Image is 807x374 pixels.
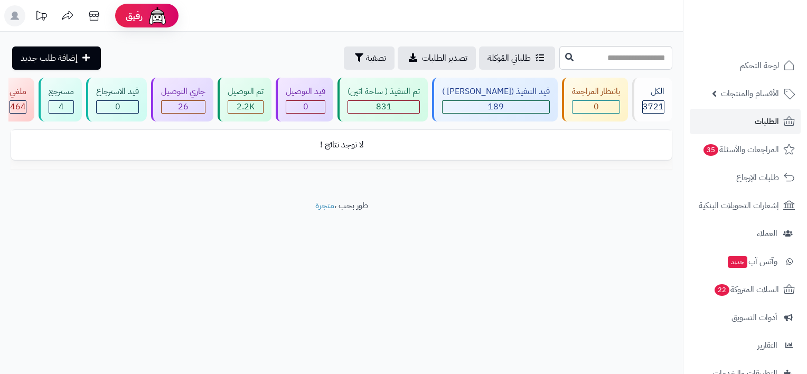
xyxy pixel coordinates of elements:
a: قيد الاسترجاع 0 [84,78,149,121]
a: تم التنفيذ ( ساحة اتين) 831 [335,78,430,121]
span: طلباتي المُوكلة [487,52,531,64]
div: مسترجع [49,86,74,98]
div: 464 [10,101,26,113]
div: ملغي [10,86,26,98]
div: تم التنفيذ ( ساحة اتين) [348,86,420,98]
div: 0 [573,101,620,113]
span: وآتس آب [727,254,777,269]
img: logo-2.png [735,8,797,30]
span: طلبات الإرجاع [736,170,779,185]
span: رفيق [126,10,143,22]
a: طلبات الإرجاع [690,165,801,190]
a: متجرة [315,199,334,212]
span: 831 [376,100,392,113]
div: 189 [443,101,549,113]
a: تصدير الطلبات [398,46,476,70]
span: 26 [178,100,189,113]
div: 26 [162,101,205,113]
div: 0 [97,101,138,113]
a: تحديثات المنصة [28,5,54,29]
span: 3721 [643,100,664,113]
a: تم التوصيل 2.2K [215,78,274,121]
div: الكل [642,86,664,98]
a: السلات المتروكة22 [690,277,801,302]
a: التقارير [690,333,801,358]
span: 22 [714,284,730,296]
a: إشعارات التحويلات البنكية [690,193,801,218]
span: أدوات التسويق [731,310,777,325]
a: المراجعات والأسئلة35 [690,137,801,162]
div: 831 [348,101,419,113]
img: ai-face.png [147,5,168,26]
span: تصدير الطلبات [422,52,467,64]
a: الكل3721 [630,78,674,121]
a: قيد التنفيذ ([PERSON_NAME] ) 189 [430,78,560,121]
div: قيد الاسترجاع [96,86,139,98]
span: الطلبات [755,114,779,129]
a: بانتظار المراجعة 0 [560,78,630,121]
span: جديد [728,256,747,268]
div: بانتظار المراجعة [572,86,620,98]
div: تم التوصيل [228,86,264,98]
div: جاري التوصيل [161,86,205,98]
a: قيد التوصيل 0 [274,78,335,121]
a: طلباتي المُوكلة [479,46,555,70]
span: 0 [303,100,308,113]
a: مسترجع 4 [36,78,84,121]
span: تصفية [366,52,386,64]
span: 0 [115,100,120,113]
a: إضافة طلب جديد [12,46,101,70]
button: تصفية [344,46,395,70]
span: إضافة طلب جديد [21,52,78,64]
span: 2.2K [237,100,255,113]
a: الطلبات [690,109,801,134]
span: 189 [488,100,504,113]
div: 2207 [228,101,263,113]
a: العملاء [690,221,801,246]
a: وآتس آبجديد [690,249,801,274]
span: 464 [10,100,26,113]
td: لا توجد نتائج ! [11,130,672,160]
div: قيد التوصيل [286,86,325,98]
span: العملاء [757,226,777,241]
span: 35 [703,144,719,156]
a: جاري التوصيل 26 [149,78,215,121]
span: إشعارات التحويلات البنكية [699,198,779,213]
div: 4 [49,101,73,113]
div: 0 [286,101,325,113]
span: التقارير [757,338,777,353]
a: أدوات التسويق [690,305,801,330]
div: قيد التنفيذ ([PERSON_NAME] ) [442,86,550,98]
span: 4 [59,100,64,113]
span: لوحة التحكم [740,58,779,73]
span: السلات المتروكة [714,282,779,297]
span: المراجعات والأسئلة [702,142,779,157]
span: الأقسام والمنتجات [721,86,779,101]
a: لوحة التحكم [690,53,801,78]
span: 0 [594,100,599,113]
